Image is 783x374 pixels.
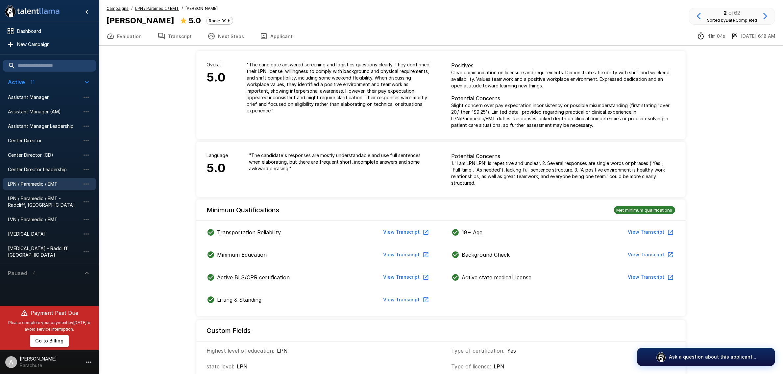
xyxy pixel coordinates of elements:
button: Next Steps [200,27,252,45]
p: Active state medical license [462,273,532,281]
p: LPN [494,362,505,370]
p: Overall [207,61,226,68]
button: View Transcript [381,271,430,283]
span: / [131,5,133,12]
span: of 62 [729,10,741,16]
div: The date and time when the interview was completed [730,32,775,40]
button: View Transcript [381,294,430,306]
button: View Transcript [381,226,430,238]
p: " The candidate's responses are mostly understandable and use full sentences when elaborating, bu... [249,152,430,172]
p: 41m 04s [707,33,725,39]
b: 2 [724,10,727,16]
p: Minimum Education [217,251,267,259]
p: Potential Concerns [452,94,675,102]
p: [DATE] 6:18 AM [741,33,775,39]
u: Campaigns [107,6,129,11]
p: Ask a question about this applicant... [669,354,756,360]
span: Rank: 39th [207,18,233,23]
button: Applicant [252,27,301,45]
p: Potential Concerns [452,152,675,160]
p: state level : [207,362,234,370]
p: 18+ Age [462,228,483,236]
span: / [182,5,183,12]
p: Transportation Reliability [217,228,281,236]
p: " The candidate answered screening and logistics questions clearly. They confirmed their LPN lice... [247,61,430,114]
p: Background Check [462,251,510,259]
p: Highest level of education : [207,347,275,355]
p: LPN [277,347,288,355]
p: Positives [452,61,675,69]
p: 1. 'I am LPN LPN' is repetitive and unclear. 2. Several responses are single words or phrases ('Y... [452,160,675,186]
button: Evaluation [99,27,150,45]
p: Active BLS/CPR certification [217,273,290,281]
span: Met minimum qualifications [614,207,675,213]
p: LPN [237,362,248,370]
p: Clear communication on licensure and requirements. Demonstrates flexibility with shift and weeken... [452,69,675,89]
button: View Transcript [625,249,675,261]
p: Slight concern over pay expectation inconsistency or possible misunderstanding (first stating 'ov... [452,102,675,129]
button: Transcript [150,27,200,45]
img: logo_glasses@2x.png [656,352,666,362]
u: LPN / Paramedic / EMT [135,6,179,11]
p: Type of license : [452,362,491,370]
p: Lifting & Standing [217,296,262,304]
b: 5.0 [189,16,201,25]
b: [PERSON_NAME] [107,16,174,25]
button: View Transcript [381,249,430,261]
span: Sorted by Date Completed [707,18,757,23]
div: The time between starting and completing the interview [697,32,725,40]
h6: 5.0 [207,68,226,87]
h6: Minimum Qualifications [207,205,280,215]
h6: 5.0 [207,159,228,178]
p: Language [207,152,228,159]
button: View Transcript [625,271,675,283]
span: [PERSON_NAME] [185,5,218,12]
button: Ask a question about this applicant... [637,348,775,366]
h6: Custom Fields [207,325,251,336]
button: View Transcript [625,226,675,238]
p: Type of certification : [452,347,505,355]
p: Yes [507,347,516,355]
